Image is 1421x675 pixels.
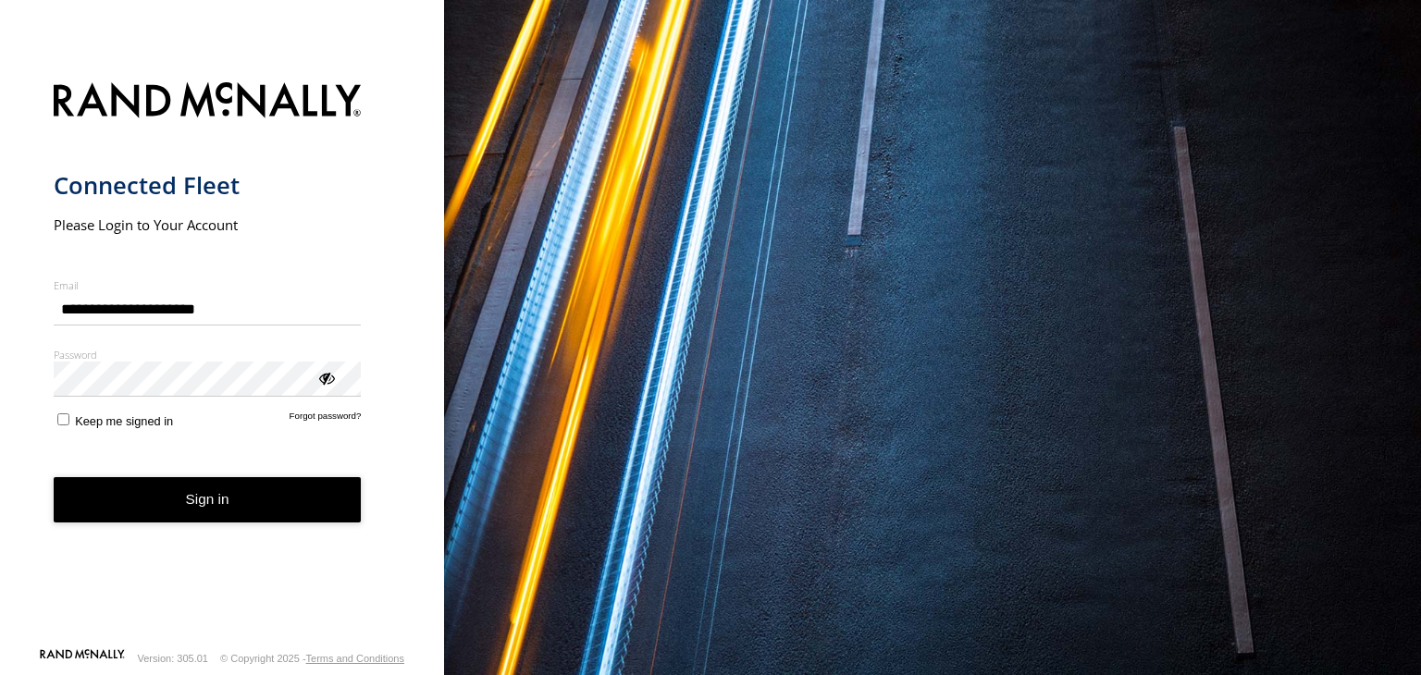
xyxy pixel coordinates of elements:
[138,653,208,664] div: Version: 305.01
[54,71,391,647] form: main
[54,170,362,201] h1: Connected Fleet
[220,653,404,664] div: © Copyright 2025 -
[57,413,69,425] input: Keep me signed in
[54,215,362,234] h2: Please Login to Your Account
[54,477,362,522] button: Sign in
[54,348,362,362] label: Password
[54,278,362,292] label: Email
[316,368,335,387] div: ViewPassword
[75,414,173,428] span: Keep me signed in
[40,649,125,668] a: Visit our Website
[54,79,362,126] img: Rand McNally
[290,411,362,428] a: Forgot password?
[306,653,404,664] a: Terms and Conditions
